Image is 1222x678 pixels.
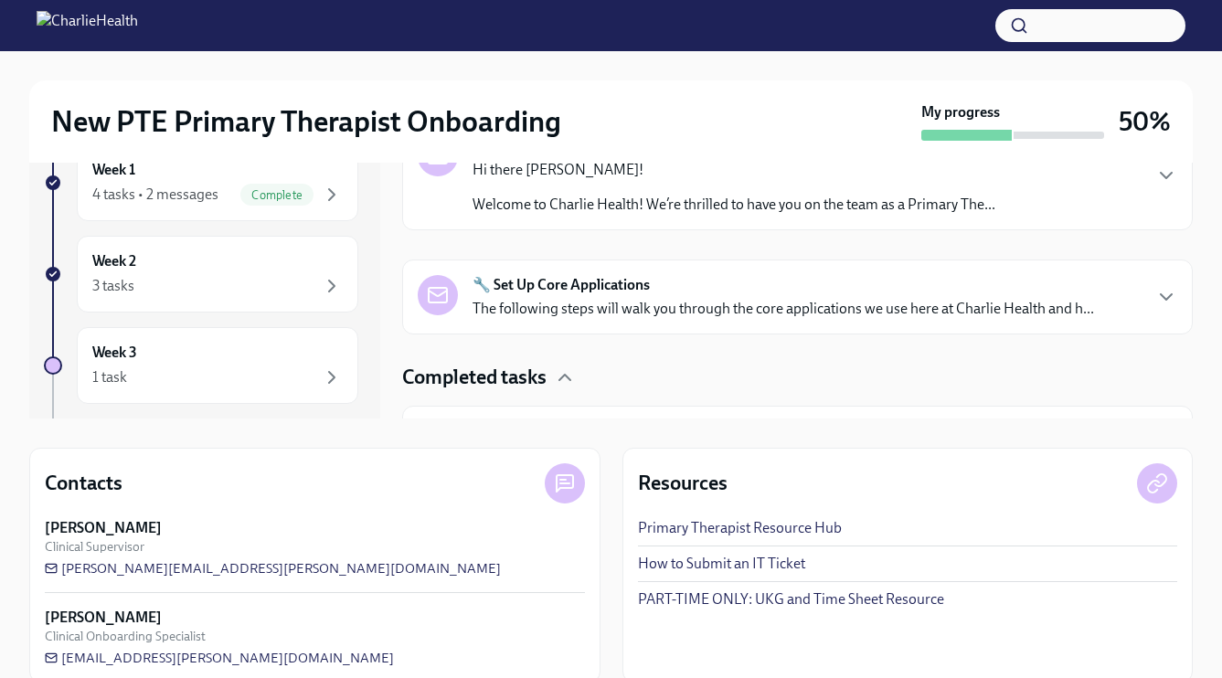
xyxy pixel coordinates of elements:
a: Week 31 task [44,327,358,404]
p: Welcome to Charlie Health! We’re thrilled to have you on the team as a Primary The... [473,195,995,215]
a: How to Submit an IT Ticket [638,554,805,574]
strong: [PERSON_NAME] [45,608,162,628]
h4: Contacts [45,470,122,497]
h6: Week 3 [92,343,137,363]
h2: New PTE Primary Therapist Onboarding [51,103,561,140]
a: [EMAIL_ADDRESS][PERSON_NAME][DOMAIN_NAME] [45,649,394,667]
div: 3 tasks [92,276,134,296]
h4: Completed tasks [402,364,547,391]
img: CharlieHealth [37,11,138,40]
a: Week 14 tasks • 2 messagesComplete [44,144,358,221]
a: PART-TIME ONLY: UKG and Time Sheet Resource [638,589,944,609]
strong: My progress [921,102,1000,122]
a: Week 23 tasks [44,236,358,313]
h6: Week 2 [92,251,136,271]
h6: Week 1 [92,160,135,180]
a: Primary Therapist Resource Hub [638,518,842,538]
strong: 🔧 Set Up Core Applications [473,275,650,295]
div: 1 task [92,367,127,387]
div: 4 tasks • 2 messages [92,185,218,205]
h4: Resources [638,470,728,497]
p: Hi there [PERSON_NAME]! [473,160,995,180]
h3: 50% [1119,105,1171,138]
div: Completed tasks [402,364,1193,391]
span: Complete [240,188,313,202]
span: Clinical Supervisor [45,538,144,556]
p: The following steps will walk you through the core applications we use here at Charlie Health and... [473,299,1094,319]
span: Clinical Onboarding Specialist [45,628,206,645]
strong: [PERSON_NAME] [45,518,162,538]
a: [PERSON_NAME][EMAIL_ADDRESS][PERSON_NAME][DOMAIN_NAME] [45,559,501,577]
